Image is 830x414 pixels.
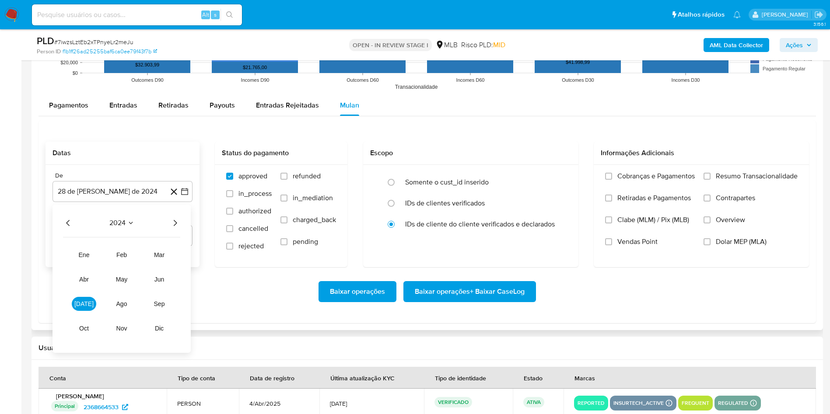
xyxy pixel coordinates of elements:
[733,11,741,18] a: Notificações
[37,48,61,56] b: Person ID
[493,40,505,50] span: MID
[786,38,803,52] span: Ações
[710,38,763,52] b: AML Data Collector
[63,48,157,56] a: f1b1ff26ad25255baf6ca0ee79f43f7b
[678,10,725,19] span: Atalhos rápidos
[704,38,769,52] button: AML Data Collector
[214,10,217,19] span: s
[221,9,238,21] button: search-icon
[762,10,811,19] p: yngrid.fernandes@mercadolivre.com
[32,9,242,21] input: Pesquise usuários ou casos...
[54,38,133,46] span: # 7iwzsLztEb2xTPnyeLr2meJu
[813,21,826,28] span: 3.156.1
[202,10,209,19] span: Alt
[780,38,818,52] button: Ações
[349,39,432,51] p: OPEN - IN REVIEW STAGE I
[461,40,505,50] span: Risco PLD:
[814,10,823,19] a: Sair
[435,40,458,50] div: MLB
[39,344,816,352] h2: Usuários Associados
[37,34,54,48] b: PLD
